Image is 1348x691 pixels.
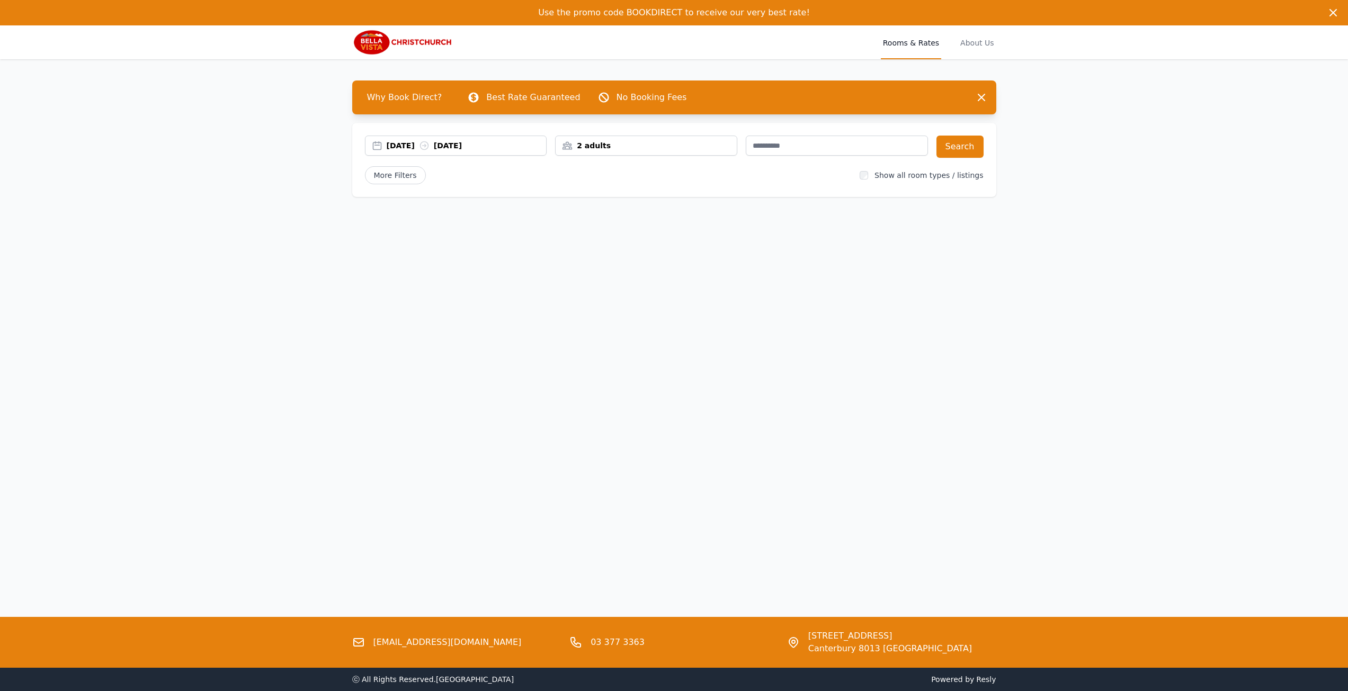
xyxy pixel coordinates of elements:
[352,675,514,684] span: ⓒ All Rights Reserved. [GEOGRAPHIC_DATA]
[365,166,426,184] span: More Filters
[591,636,645,649] a: 03 377 3363
[808,630,972,642] span: [STREET_ADDRESS]
[359,87,451,108] span: Why Book Direct?
[958,25,996,59] a: About Us
[874,171,983,180] label: Show all room types / listings
[808,642,972,655] span: Canterbury 8013 [GEOGRAPHIC_DATA]
[976,675,996,684] a: Resly
[387,140,547,151] div: [DATE] [DATE]
[881,25,941,59] a: Rooms & Rates
[538,7,810,17] span: Use the promo code BOOKDIRECT to receive our very best rate!
[617,91,687,104] p: No Booking Fees
[936,136,984,158] button: Search
[556,140,737,151] div: 2 adults
[679,674,996,685] span: Powered by
[486,91,580,104] p: Best Rate Guaranteed
[373,636,522,649] a: [EMAIL_ADDRESS][DOMAIN_NAME]
[352,30,454,55] img: Bella Vista Christchurch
